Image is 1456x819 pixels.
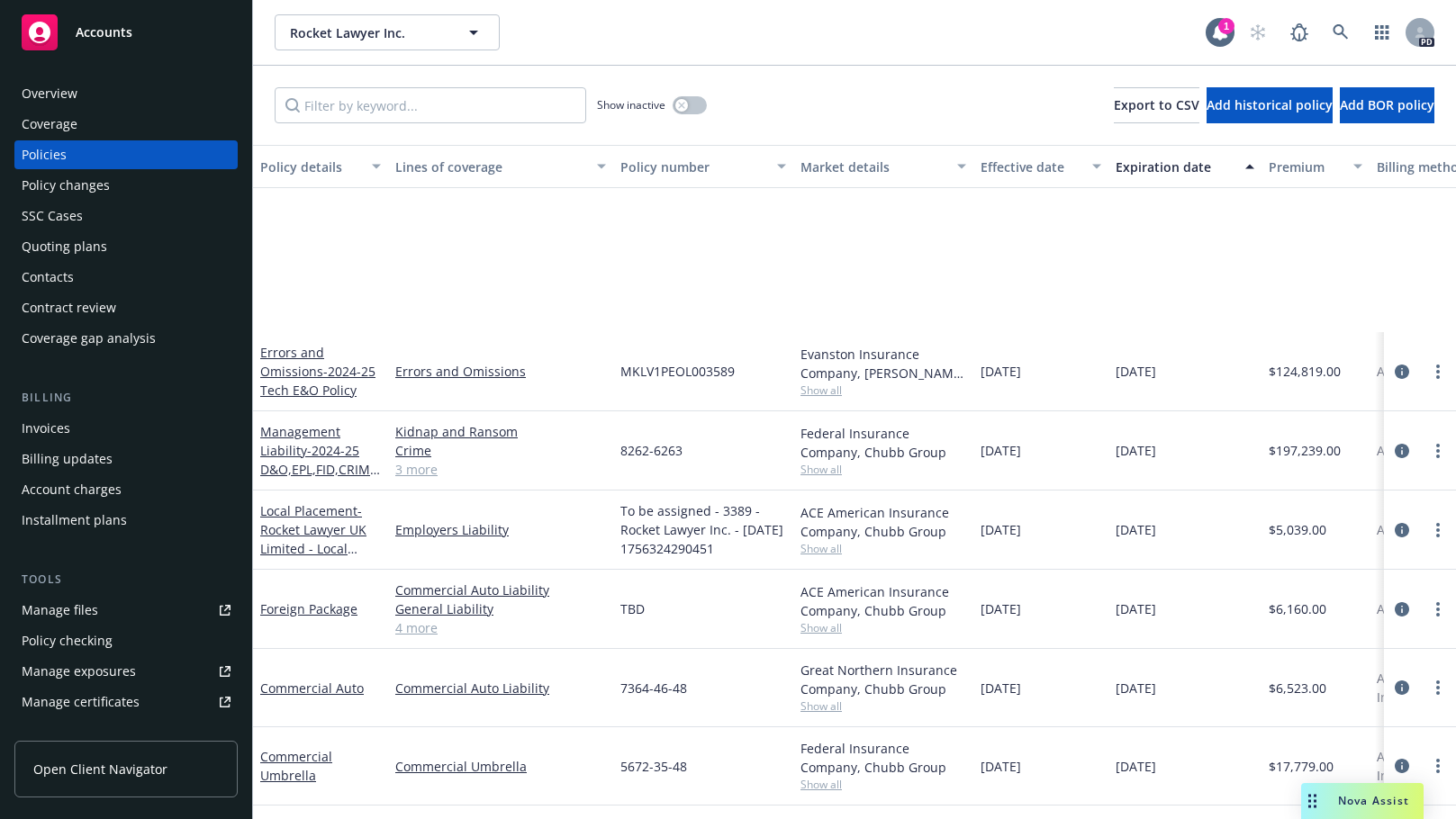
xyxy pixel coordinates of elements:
[395,460,606,479] a: 3 more
[597,97,665,112] span: Show inactive
[981,757,1021,776] span: [DATE]
[33,760,167,778] span: Open Client Navigator
[1269,520,1326,539] span: $5,039.00
[1116,599,1156,618] span: [DATE]
[1116,157,1234,176] div: Expiration date
[1391,519,1413,541] a: circleInformation
[1323,14,1359,50] a: Search
[260,157,361,176] div: Policy details
[1427,440,1449,462] a: more
[800,462,966,477] span: Show all
[14,389,238,407] div: Billing
[1391,755,1413,777] a: circleInformation
[981,599,1021,618] span: [DATE]
[275,14,500,50] button: Rocket Lawyer Inc.
[1269,757,1334,776] span: $17,779.00
[800,698,966,714] span: Show all
[800,620,966,635] span: Show all
[981,157,1081,176] div: Effective date
[1269,362,1341,381] span: $124,819.00
[1427,677,1449,698] a: more
[1114,87,1199,123] button: Export to CSV
[22,414,70,443] div: Invoices
[14,657,238,686] a: Manage exposures
[1218,18,1234,34] div: 1
[1391,677,1413,698] a: circleInformation
[395,580,606,599] a: Commercial Auto Liability
[22,140,67,169] div: Policies
[22,293,116,322] div: Contract review
[620,441,683,460] span: 8262-6263
[14,571,238,589] div: Tools
[22,79,77,108] div: Overview
[1207,96,1333,113] span: Add historical policy
[14,445,238,473] a: Billing updates
[1301,783,1424,819] button: Nova Assist
[22,263,74,292] div: Contacts
[1116,362,1156,381] span: [DATE]
[260,502,374,614] a: Local Placement
[800,503,966,541] div: ACE American Insurance Company, Chubb Group
[1269,157,1343,176] div: Premium
[1114,96,1199,113] span: Export to CSV
[14,293,238,322] a: Contract review
[1340,87,1434,123] button: Add BOR policy
[620,501,786,558] span: To be assigned - 3389 - Rocket Lawyer Inc. - [DATE] 1756324290451
[14,140,238,169] a: Policies
[1340,96,1434,113] span: Add BOR policy
[1262,145,1370,188] button: Premium
[800,661,966,698] div: Great Northern Insurance Company, Chubb Group
[800,424,966,462] div: Federal Insurance Company, Chubb Group
[1108,145,1262,188] button: Expiration date
[14,475,238,504] a: Account charges
[76,25,132,40] span: Accounts
[613,145,793,188] button: Policy number
[1269,441,1341,460] span: $197,239.00
[22,110,77,139] div: Coverage
[620,362,735,381] span: MKLV1PEOL003589
[388,145,613,188] button: Lines of coverage
[1391,598,1413,620] a: circleInformation
[395,157,586,176] div: Lines of coverage
[22,596,98,625] div: Manage files
[22,171,110,200] div: Policy changes
[981,441,1021,460] span: [DATE]
[800,541,966,556] span: Show all
[22,232,107,261] div: Quoting plans
[973,145,1108,188] button: Effective date
[1207,87,1333,123] button: Add historical policy
[1427,755,1449,777] a: more
[1427,598,1449,620] a: more
[260,344,375,399] a: Errors and Omissions
[620,757,687,776] span: 5672-35-48
[22,475,122,504] div: Account charges
[793,145,973,188] button: Market details
[1427,519,1449,541] a: more
[14,414,238,443] a: Invoices
[800,345,966,382] div: Evanston Insurance Company, [PERSON_NAME] Insurance
[14,626,238,655] a: Policy checking
[395,679,606,697] a: Commercial Auto Liability
[395,618,606,637] a: 4 more
[1240,14,1276,50] a: Start snowing
[1116,757,1156,776] span: [DATE]
[22,657,136,686] div: Manage exposures
[22,718,113,747] div: Manage claims
[1116,520,1156,539] span: [DATE]
[14,79,238,108] a: Overview
[22,324,156,353] div: Coverage gap analysis
[1391,440,1413,462] a: circleInformation
[395,362,606,381] a: Errors and Omissions
[1427,361,1449,382] a: more
[981,679,1021,697] span: [DATE]
[22,506,127,535] div: Installment plans
[981,362,1021,381] span: [DATE]
[800,739,966,777] div: Federal Insurance Company, Chubb Group
[395,520,606,539] a: Employers Liability
[395,599,606,618] a: General Liability
[800,777,966,792] span: Show all
[981,520,1021,539] span: [DATE]
[14,688,238,716] a: Manage certificates
[1269,679,1326,697] span: $6,523.00
[1301,783,1324,819] div: Drag to move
